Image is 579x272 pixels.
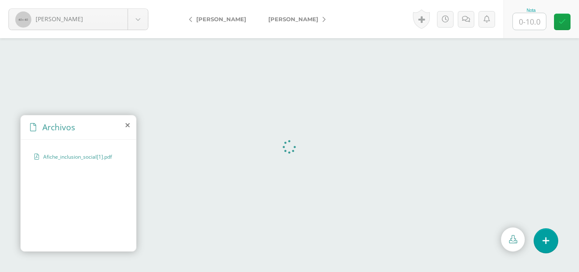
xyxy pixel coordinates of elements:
[182,9,257,29] a: [PERSON_NAME]
[512,8,550,13] div: Nota
[9,9,148,30] a: [PERSON_NAME]
[268,16,318,22] span: [PERSON_NAME]
[43,153,113,160] span: Afiche_inclusion_social[1].pdf
[196,16,246,22] span: [PERSON_NAME]
[15,11,31,28] img: 40x40
[36,15,83,23] span: [PERSON_NAME]
[42,121,75,133] span: Archivos
[513,13,546,30] input: 0-10.0
[257,9,332,29] a: [PERSON_NAME]
[125,122,130,129] i: close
